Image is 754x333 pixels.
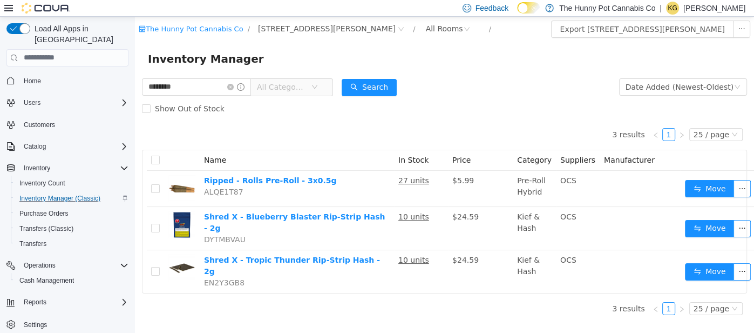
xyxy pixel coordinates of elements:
[113,8,115,16] span: /
[24,261,56,270] span: Operations
[24,164,50,172] span: Inventory
[540,111,553,124] li: Next Page
[30,23,128,45] span: Load All Apps in [GEOGRAPHIC_DATA]
[477,111,510,124] li: 3 results
[263,196,294,204] u: 10 units
[19,296,128,309] span: Reports
[24,298,46,307] span: Reports
[15,207,128,220] span: Purchase Orders
[22,3,70,14] img: Cova
[2,73,133,89] button: Home
[69,262,110,270] span: EN2Y3GB8
[19,75,45,88] a: Home
[2,95,133,110] button: Users
[69,159,202,168] a: Ripped - Rolls Pre-Roll - 3x0.5g
[19,317,128,331] span: Settings
[11,236,133,251] button: Transfers
[15,207,73,220] a: Purchase Orders
[33,238,60,265] img: Shred X - Tropic Thunder Rip-Strip Hash - 2g hero shot
[317,159,339,168] span: $5.99
[19,259,60,272] button: Operations
[540,285,553,298] li: Next Page
[19,118,128,131] span: Customers
[19,96,45,109] button: Users
[476,3,508,14] span: Feedback
[425,239,441,248] span: OCS
[13,34,135,51] span: Inventory Manager
[24,142,46,151] span: Catalog
[263,159,294,168] u: 27 units
[518,115,524,122] i: icon: left
[102,66,110,74] i: icon: info-circle
[15,177,70,190] a: Inventory Count
[19,318,51,331] a: Settings
[33,158,60,185] img: Ripped - Rolls Pre-Roll - 3x0.5g hero shot
[69,196,250,216] a: Shred X - Blueberry Blaster Rip-Strip Hash - 2g
[15,222,78,235] a: Transfers (Classic)
[469,139,520,148] span: Manufacturer
[122,65,171,76] span: All Categories
[317,139,336,148] span: Price
[4,9,11,16] i: icon: shop
[19,162,55,175] button: Inventory
[291,4,328,20] div: All Rooms
[544,289,550,296] i: icon: right
[514,111,527,124] li: Previous Page
[19,224,73,233] span: Transfers (Classic)
[123,6,261,18] span: 1288 Ritson Rd N
[19,239,46,248] span: Transfers
[517,14,518,14] span: Dark Mode
[354,8,356,16] span: /
[69,139,91,148] span: Name
[207,62,262,79] button: icon: searchSearch
[19,209,69,218] span: Purchase Orders
[19,162,128,175] span: Inventory
[15,177,128,190] span: Inventory Count
[15,237,51,250] a: Transfers
[33,195,60,222] img: Shred X - Blueberry Blaster Rip-Strip Hash - 2g hero shot
[491,62,599,78] div: Date Added (Newest-Oldest)
[599,67,606,75] i: icon: down
[19,74,128,88] span: Home
[19,179,65,188] span: Inventory Count
[2,139,133,154] button: Catalog
[660,2,662,15] p: |
[528,286,540,298] a: 1
[11,176,133,191] button: Inventory Count
[599,163,616,181] button: icon: ellipsis
[19,118,59,131] a: Customers
[2,295,133,310] button: Reports
[263,139,294,148] span: In Stock
[19,296,51,309] button: Reports
[4,8,108,16] a: icon: shopThe Hunny Pot Cannabis Co
[15,192,105,205] a: Inventory Manager (Classic)
[11,221,133,236] button: Transfers (Classic)
[544,115,550,122] i: icon: right
[2,316,133,332] button: Settings
[19,140,128,153] span: Catalog
[559,286,594,298] div: 25 / page
[19,140,50,153] button: Catalog
[559,2,655,15] p: The Hunny Pot Cannabis Co
[263,239,294,248] u: 10 units
[517,2,540,14] input: Dark Mode
[15,192,128,205] span: Inventory Manager (Classic)
[19,259,128,272] span: Operations
[596,115,603,122] i: icon: down
[317,196,344,204] span: $24.59
[514,285,527,298] li: Previous Page
[15,222,128,235] span: Transfers (Classic)
[92,67,99,74] i: icon: close-circle
[2,117,133,132] button: Customers
[19,194,100,203] span: Inventory Manager (Classic)
[15,274,78,287] a: Cash Management
[425,139,460,148] span: Suppliers
[19,276,74,285] span: Cash Management
[19,96,128,109] span: Users
[378,190,421,234] td: Kief & Hash
[559,112,594,124] div: 25 / page
[2,161,133,176] button: Inventory
[416,4,598,21] button: Export [STREET_ADDRESS][PERSON_NAME]
[599,203,616,221] button: icon: ellipsis
[683,2,745,15] p: [PERSON_NAME]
